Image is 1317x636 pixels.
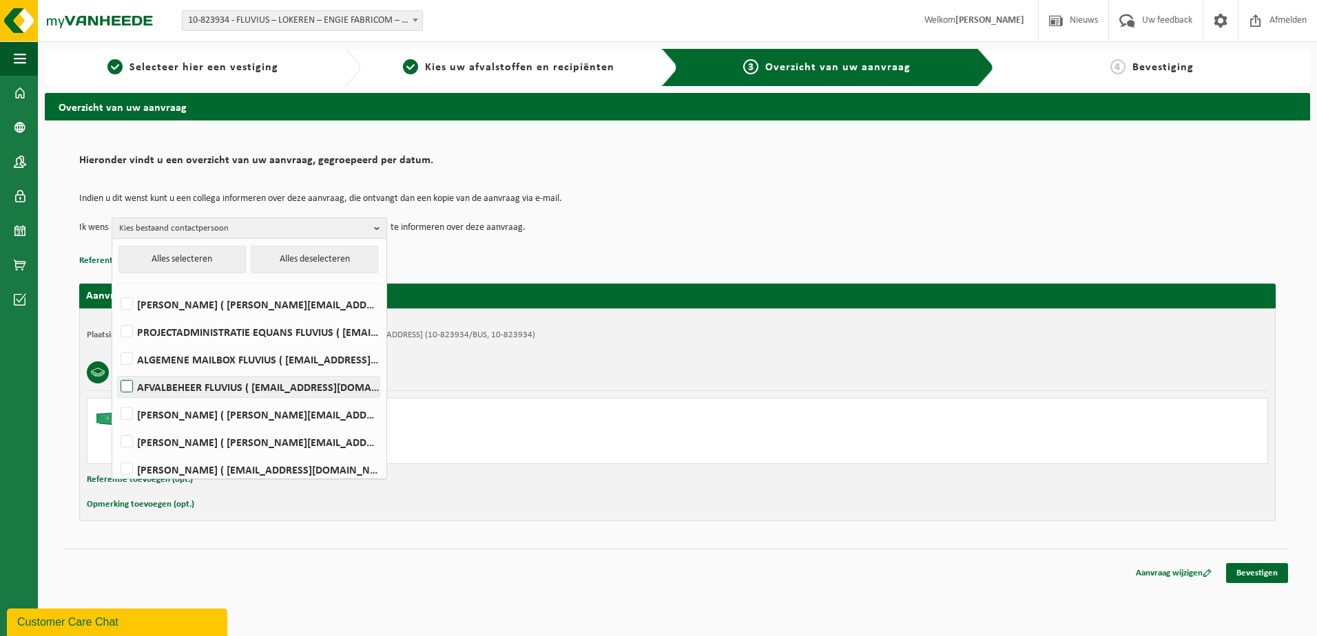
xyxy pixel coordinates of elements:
[94,405,136,426] img: HK-XC-20-GN-00.png
[251,246,378,273] button: Alles deselecteren
[52,59,333,76] a: 1Selecteer hier een vestiging
[86,290,189,301] strong: Aanvraag voor [DATE]
[7,606,230,636] iframe: chat widget
[79,218,108,238] p: Ik wens
[112,218,387,238] button: Kies bestaand contactpersoon
[45,93,1310,120] h2: Overzicht van uw aanvraag
[368,59,650,76] a: 2Kies uw afvalstoffen en recipiënten
[107,59,123,74] span: 1
[743,59,758,74] span: 3
[118,377,380,397] label: AFVALBEHEER FLUVIUS ( [EMAIL_ADDRESS][DOMAIN_NAME] )
[955,15,1024,25] strong: [PERSON_NAME]
[118,432,380,452] label: [PERSON_NAME] ( [PERSON_NAME][EMAIL_ADDRESS][DOMAIN_NAME] )
[119,218,369,239] span: Kies bestaand contactpersoon
[149,427,733,438] div: Ophalen en plaatsen lege container
[1110,59,1126,74] span: 4
[403,59,418,74] span: 2
[149,445,733,456] div: Aantal: 1
[87,330,147,339] strong: Plaatsingsadres:
[391,218,526,238] p: te informeren over deze aanvraag.
[118,404,380,425] label: [PERSON_NAME] ( [PERSON_NAME][EMAIL_ADDRESS][DOMAIN_NAME] )
[765,62,911,73] span: Overzicht van uw aanvraag
[118,349,380,370] label: ALGEMENE MAILBOX FLUVIUS ( [EMAIL_ADDRESS][DOMAIN_NAME] )
[118,294,380,315] label: [PERSON_NAME] ( [PERSON_NAME][EMAIL_ADDRESS][DOMAIN_NAME] )
[118,459,380,480] label: [PERSON_NAME] ( [EMAIL_ADDRESS][DOMAIN_NAME] )
[1226,563,1288,583] a: Bevestigen
[79,194,1276,204] p: Indien u dit wenst kunt u een collega informeren over deze aanvraag, die ontvangt dan een kopie v...
[87,471,193,489] button: Referentie toevoegen (opt.)
[1132,62,1194,73] span: Bevestiging
[1126,563,1222,583] a: Aanvraag wijzigen
[118,246,246,273] button: Alles selecteren
[129,62,278,73] span: Selecteer hier een vestiging
[79,155,1276,173] h2: Hieronder vindt u een overzicht van uw aanvraag, gegroepeerd per datum.
[87,496,194,513] button: Opmerking toevoegen (opt.)
[118,321,380,342] label: PROJECTADMINISTRATIE EQUANS FLUVIUS ( [EMAIL_ADDRESS][DOMAIN_NAME] )
[182,10,423,31] span: 10-823934 - FLUVIUS – LOKEREN – ENGIE FABRICOM – WETTEREN - WETTEREN
[183,11,422,30] span: 10-823934 - FLUVIUS – LOKEREN – ENGIE FABRICOM – WETTEREN - WETTEREN
[79,252,185,270] button: Referentie toevoegen (opt.)
[425,62,614,73] span: Kies uw afvalstoffen en recipiënten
